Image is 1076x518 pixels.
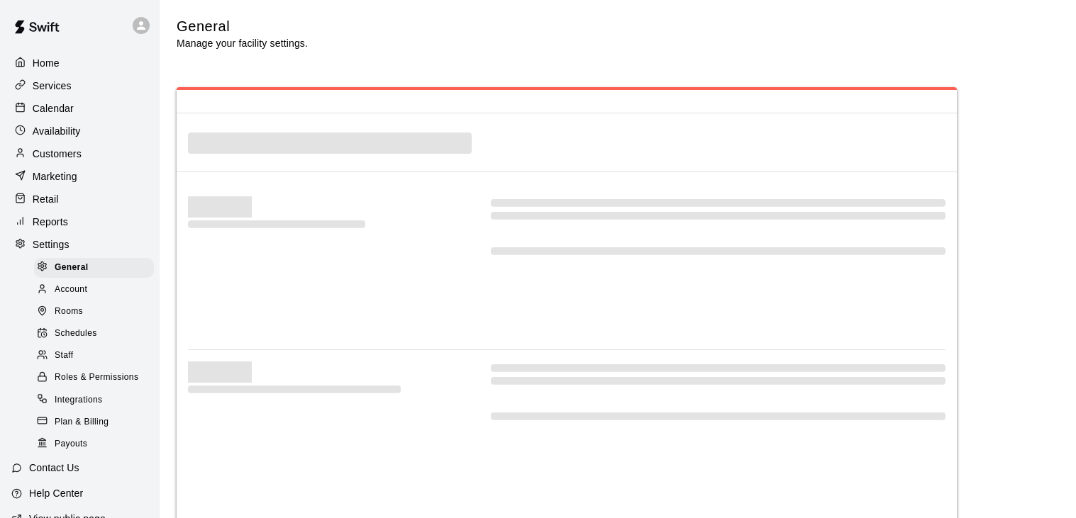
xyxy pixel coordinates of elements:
[33,192,59,206] p: Retail
[34,390,154,410] div: Integrations
[55,283,87,297] span: Account
[33,237,70,252] p: Settings
[11,98,148,119] a: Calendar
[34,434,154,454] div: Payouts
[34,346,154,366] div: Staff
[34,433,160,455] a: Payouts
[34,389,160,411] a: Integrations
[34,412,154,432] div: Plan & Billing
[34,278,160,300] a: Account
[34,280,154,300] div: Account
[34,257,160,278] a: General
[55,261,89,275] span: General
[34,323,160,345] a: Schedules
[34,345,160,367] a: Staff
[33,147,82,161] p: Customers
[11,120,148,142] a: Availability
[33,79,72,93] p: Services
[11,166,148,187] a: Marketing
[34,367,160,389] a: Roles & Permissions
[11,188,148,210] a: Retail
[11,52,148,74] a: Home
[33,101,74,116] p: Calendar
[55,349,73,363] span: Staff
[55,415,109,429] span: Plan & Billing
[34,302,154,322] div: Rooms
[55,327,97,341] span: Schedules
[177,36,308,50] p: Manage your facility settings.
[55,393,103,407] span: Integrations
[29,486,83,500] p: Help Center
[55,305,83,319] span: Rooms
[34,368,154,388] div: Roles & Permissions
[33,124,81,138] p: Availability
[34,411,160,433] a: Plan & Billing
[34,258,154,278] div: General
[29,461,79,475] p: Contact Us
[33,56,60,70] p: Home
[34,301,160,323] a: Rooms
[177,17,308,36] h5: General
[33,215,68,229] p: Reports
[11,211,148,232] a: Reports
[55,371,138,385] span: Roles & Permissions
[11,143,148,164] a: Customers
[33,169,77,184] p: Marketing
[34,324,154,344] div: Schedules
[11,234,148,255] a: Settings
[55,437,87,451] span: Payouts
[11,75,148,96] a: Services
